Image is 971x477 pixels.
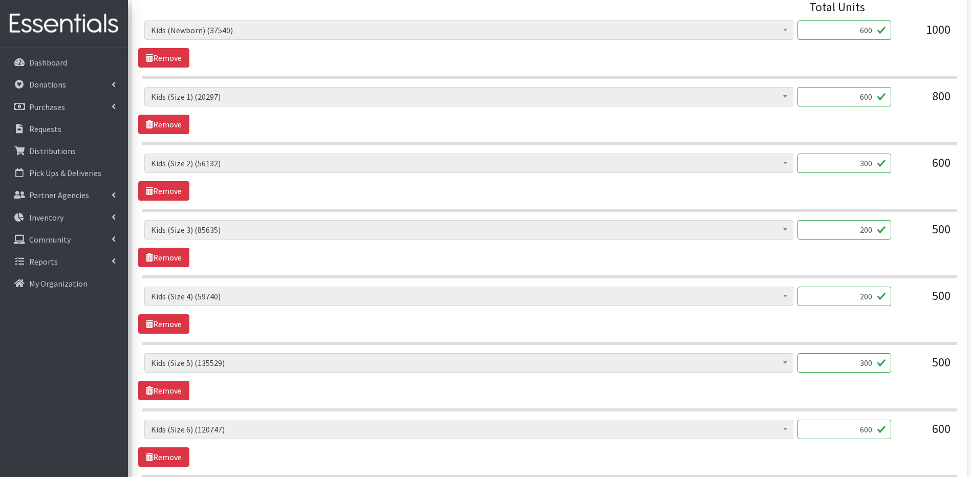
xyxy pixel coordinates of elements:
[899,353,951,381] div: 500
[4,229,124,250] a: Community
[138,248,189,267] a: Remove
[138,314,189,334] a: Remove
[4,7,124,41] img: HumanEssentials
[899,420,951,447] div: 600
[899,220,951,248] div: 500
[151,422,787,437] span: Kids (Size 6) (120747)
[138,115,189,134] a: Remove
[144,20,793,40] span: Kids (Newborn) (37540)
[151,90,787,104] span: Kids (Size 1) (20297)
[29,57,67,68] p: Dashboard
[29,168,101,178] p: Pick Ups & Deliveries
[4,163,124,183] a: Pick Ups & Deliveries
[4,185,124,205] a: Partner Agencies
[797,20,891,40] input: Quantity
[797,220,891,240] input: Quantity
[4,97,124,117] a: Purchases
[899,87,951,115] div: 800
[151,289,787,303] span: Kids (Size 4) (59740)
[138,447,189,467] a: Remove
[144,353,793,373] span: Kids (Size 5) (135529)
[29,212,63,223] p: Inventory
[899,20,951,48] div: 1000
[4,273,124,294] a: My Organization
[4,74,124,95] a: Donations
[797,420,891,439] input: Quantity
[29,234,71,245] p: Community
[151,223,787,237] span: Kids (Size 3) (85635)
[797,154,891,173] input: Quantity
[797,87,891,106] input: Quantity
[29,278,88,289] p: My Organization
[797,353,891,373] input: Quantity
[29,256,58,267] p: Reports
[144,154,793,173] span: Kids (Size 2) (56132)
[29,79,66,90] p: Donations
[151,23,787,37] span: Kids (Newborn) (37540)
[4,52,124,73] a: Dashboard
[4,141,124,161] a: Distributions
[899,287,951,314] div: 500
[29,190,89,200] p: Partner Agencies
[4,119,124,139] a: Requests
[29,124,61,134] p: Requests
[29,102,65,112] p: Purchases
[4,251,124,272] a: Reports
[138,48,189,68] a: Remove
[144,87,793,106] span: Kids (Size 1) (20297)
[144,420,793,439] span: Kids (Size 6) (120747)
[4,207,124,228] a: Inventory
[151,156,787,170] span: Kids (Size 2) (56132)
[899,154,951,181] div: 600
[151,356,787,370] span: Kids (Size 5) (135529)
[138,181,189,201] a: Remove
[138,381,189,400] a: Remove
[144,287,793,306] span: Kids (Size 4) (59740)
[797,287,891,306] input: Quantity
[144,220,793,240] span: Kids (Size 3) (85635)
[29,146,76,156] p: Distributions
